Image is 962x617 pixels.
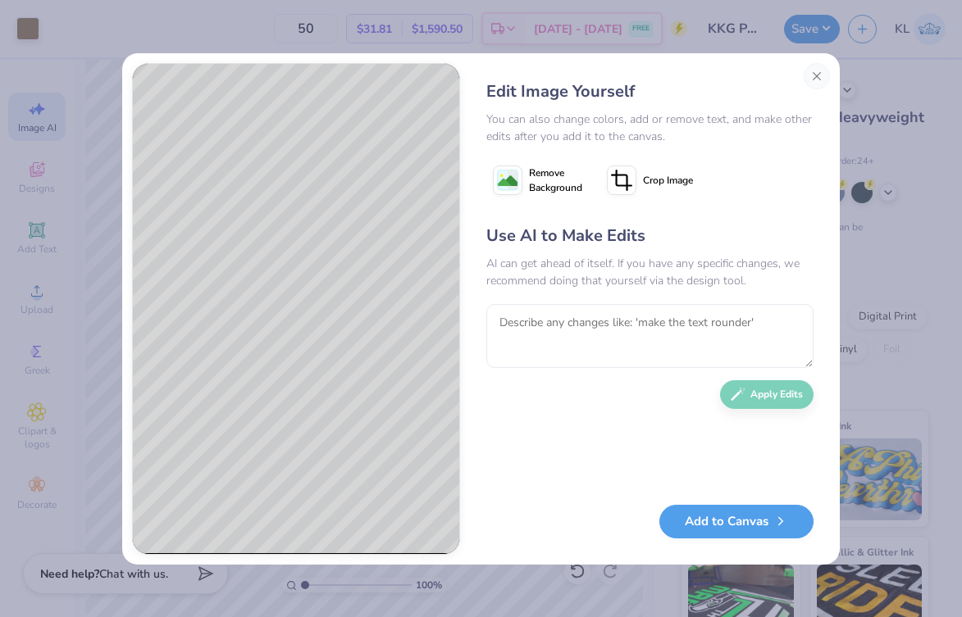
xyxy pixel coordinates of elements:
[486,255,814,289] div: AI can get ahead of itself. If you have any specific changes, we recommend doing that yourself vi...
[486,111,814,145] div: You can also change colors, add or remove text, and make other edits after you add it to the canvas.
[486,79,814,104] div: Edit Image Yourself
[600,160,703,201] button: Crop Image
[804,63,830,89] button: Close
[659,505,814,538] button: Add to Canvas
[486,224,814,248] div: Use AI to Make Edits
[486,160,589,201] button: Remove Background
[643,173,693,188] span: Crop Image
[529,166,582,195] span: Remove Background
